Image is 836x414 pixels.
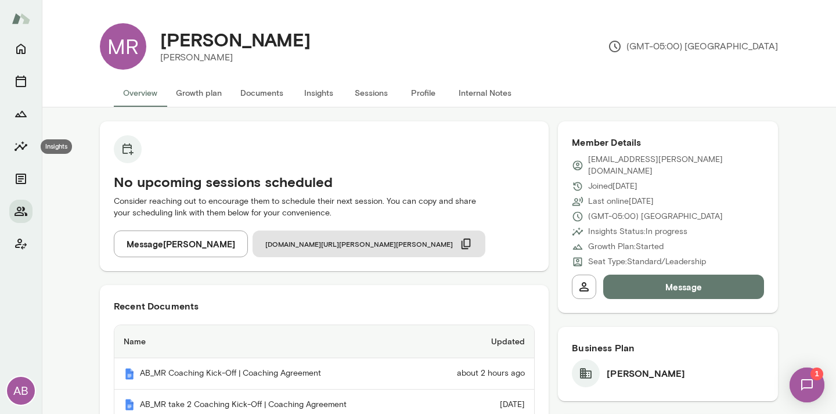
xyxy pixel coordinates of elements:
button: Client app [9,232,33,255]
div: AB [7,377,35,405]
button: Sessions [9,70,33,93]
button: Profile [397,79,449,107]
button: Message [603,275,764,299]
img: Mento [12,8,30,30]
button: Internal Notes [449,79,521,107]
span: [DOMAIN_NAME][URL][PERSON_NAME][PERSON_NAME] [265,239,453,249]
p: [PERSON_NAME] [160,51,311,64]
p: Seat Type: Standard/Leadership [588,256,706,268]
p: Joined [DATE] [588,181,637,192]
p: Insights Status: In progress [588,226,687,237]
img: Mento | Coaching sessions [124,368,135,380]
h5: No upcoming sessions scheduled [114,172,535,191]
td: about 2 hours ago [424,358,535,390]
p: [EMAIL_ADDRESS][PERSON_NAME][DOMAIN_NAME] [588,154,764,177]
h6: [PERSON_NAME] [607,366,685,380]
button: Sessions [345,79,397,107]
button: Message[PERSON_NAME] [114,231,248,257]
button: Members [9,200,33,223]
p: (GMT-05:00) [GEOGRAPHIC_DATA] [608,39,778,53]
button: Documents [231,79,293,107]
button: Insights [293,79,345,107]
div: Insights [41,139,72,154]
button: Home [9,37,33,60]
img: Mento | Coaching sessions [124,399,135,411]
button: Growth plan [167,79,231,107]
h6: Member Details [572,135,764,149]
th: AB_MR Coaching Kick-Off | Coaching Agreement [114,358,424,390]
button: Insights [9,135,33,158]
h6: Recent Documents [114,299,535,313]
button: Overview [114,79,167,107]
th: Name [114,325,424,358]
button: Growth Plan [9,102,33,125]
button: [DOMAIN_NAME][URL][PERSON_NAME][PERSON_NAME] [253,231,485,257]
p: Growth Plan: Started [588,241,664,253]
h4: [PERSON_NAME] [160,28,311,51]
th: Updated [424,325,535,358]
button: Documents [9,167,33,190]
p: (GMT-05:00) [GEOGRAPHIC_DATA] [588,211,723,222]
div: MR [100,23,146,70]
p: Consider reaching out to encourage them to schedule their next session. You can copy and share yo... [114,196,535,219]
p: Last online [DATE] [588,196,654,207]
h6: Business Plan [572,341,764,355]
